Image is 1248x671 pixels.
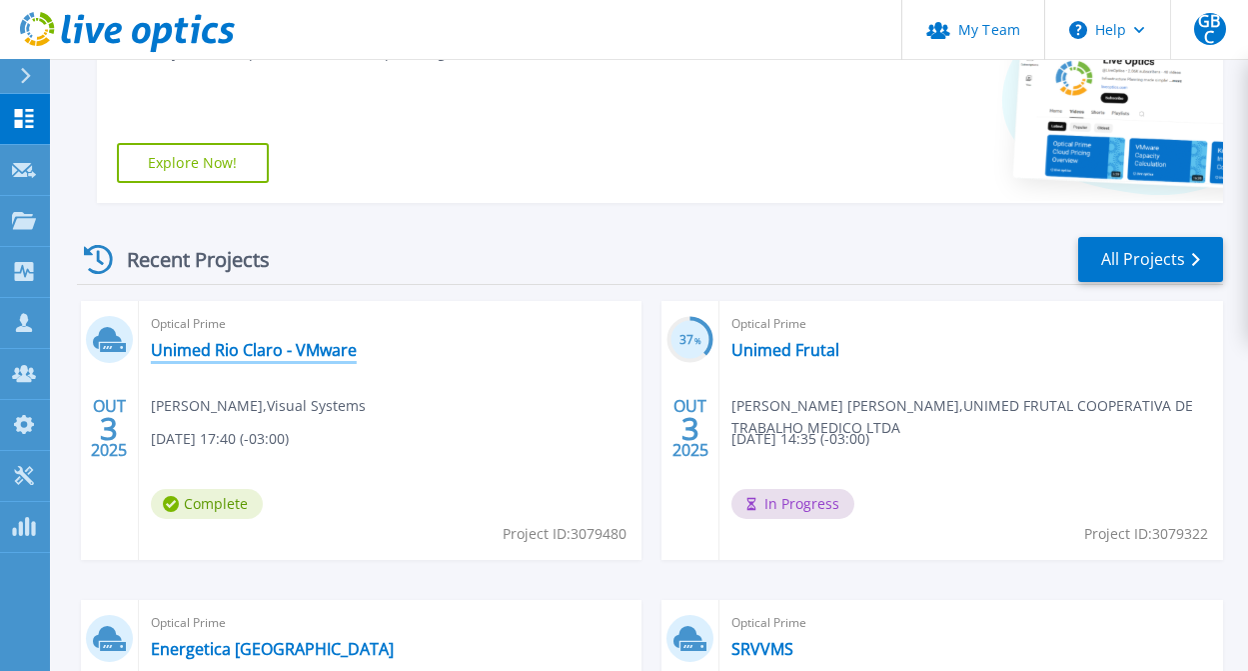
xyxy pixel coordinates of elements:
[1084,523,1208,545] span: Project ID: 3079322
[1078,237,1223,282] a: All Projects
[731,313,1211,335] span: Optical Prime
[151,395,366,417] span: [PERSON_NAME] , Visual Systems
[666,329,713,352] h3: 37
[151,428,289,450] span: [DATE] 17:40 (-03:00)
[503,523,626,545] span: Project ID: 3079480
[731,395,1223,439] span: [PERSON_NAME] [PERSON_NAME] , UNIMED FRUTAL COOPERATIVA DE TRABALHO MEDICO LTDA
[731,428,869,450] span: [DATE] 14:35 (-03:00)
[694,335,701,346] span: %
[100,420,118,437] span: 3
[731,639,793,659] a: SRVVMS
[681,420,699,437] span: 3
[77,235,297,284] div: Recent Projects
[151,340,357,360] a: Unimed Rio Claro - VMware
[731,340,839,360] a: Unimed Frutal
[731,489,854,519] span: In Progress
[151,612,630,634] span: Optical Prime
[1194,13,1226,45] span: GBC
[117,143,269,183] a: Explore Now!
[151,639,394,659] a: Energetica [GEOGRAPHIC_DATA]
[151,313,630,335] span: Optical Prime
[151,489,263,519] span: Complete
[731,612,1211,634] span: Optical Prime
[671,392,709,465] div: OUT 2025
[90,392,128,465] div: OUT 2025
